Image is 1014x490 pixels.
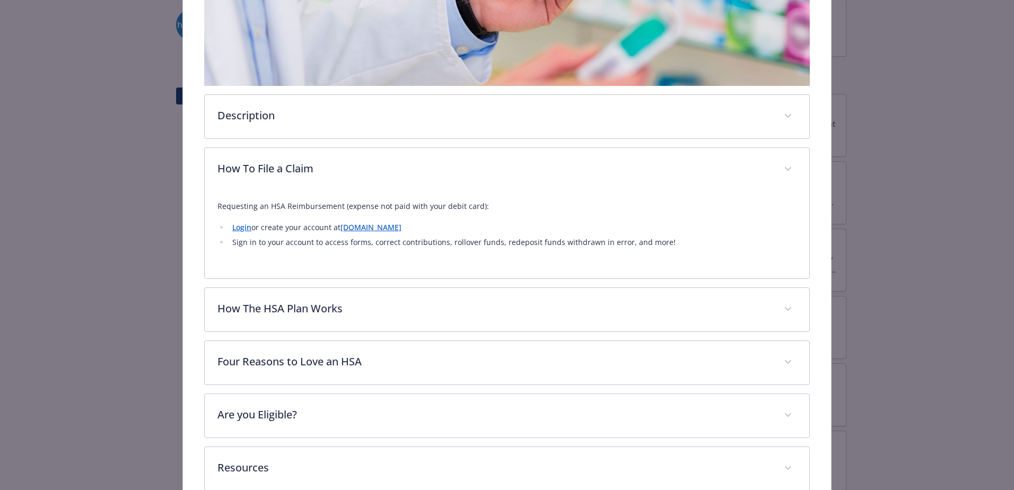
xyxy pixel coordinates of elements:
[217,108,771,124] p: Description
[205,288,809,331] div: How The HSA Plan Works
[340,222,401,232] a: [DOMAIN_NAME]
[229,236,797,249] li: Sign in to your account to access forms, correct contributions, rollover funds, redeposit funds w...
[232,222,251,232] a: Login
[205,341,809,384] div: Four Reasons to Love an HSA
[217,407,771,423] p: Are you Eligible?
[217,460,771,476] p: Resources
[229,221,797,234] li: or create your account at
[205,95,809,138] div: Description
[217,354,771,370] p: Four Reasons to Love an HSA
[205,148,809,191] div: How To File a Claim
[205,191,809,278] div: How To File a Claim
[205,394,809,437] div: Are you Eligible?
[217,200,797,213] p: Requesting an HSA Reimbursement (expense not paid with your debit card):
[217,161,771,177] p: How To File a Claim
[217,301,771,317] p: How The HSA Plan Works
